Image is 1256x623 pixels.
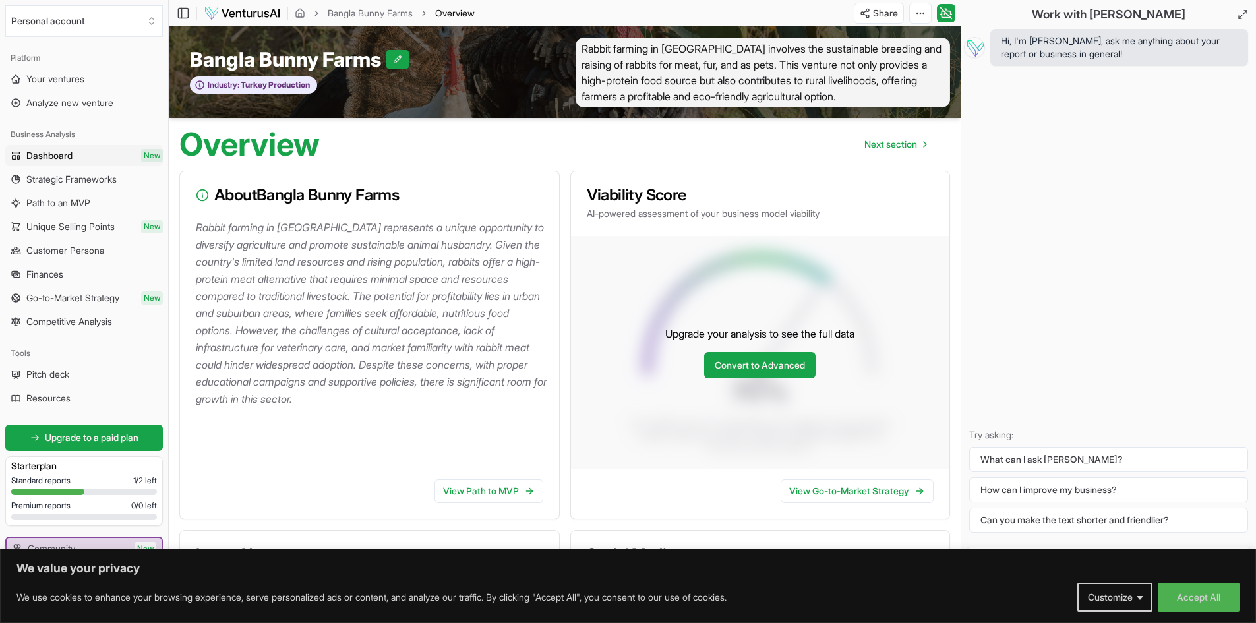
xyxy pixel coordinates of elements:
[704,352,816,378] a: Convert to Advanced
[5,124,163,145] div: Business Analysis
[295,7,475,20] nav: breadcrumb
[969,508,1248,533] button: Can you make the text shorter and friendlier?
[26,291,119,305] span: Go-to-Market Strategy
[5,92,163,113] a: Analyze new venture
[141,220,163,233] span: New
[26,173,117,186] span: Strategic Frameworks
[1077,583,1152,612] button: Customize
[1001,34,1238,61] span: Hi, I'm [PERSON_NAME], ask me anything about your report or business in general!
[11,475,71,486] span: Standard reports
[5,364,163,385] a: Pitch deck
[435,7,475,20] span: Overview
[26,220,115,233] span: Unique Selling Points
[864,138,917,151] span: Next section
[28,542,75,555] span: Community
[1032,5,1185,24] h2: Work with [PERSON_NAME]
[133,475,157,486] span: 1 / 2 left
[873,7,898,20] span: Share
[141,291,163,305] span: New
[854,131,937,158] a: Go to next page
[5,47,163,69] div: Platform
[1158,583,1240,612] button: Accept All
[576,38,951,107] span: Rabbit farming in [GEOGRAPHIC_DATA] involves the sustainable breeding and raising of rabbits for ...
[587,187,934,203] h3: Viability Score
[26,368,69,381] span: Pitch deck
[328,7,413,20] a: Bangla Bunny Farms
[5,343,163,364] div: Tools
[5,388,163,409] a: Resources
[964,37,985,58] img: Vera
[969,477,1248,502] button: How can I improve my business?
[11,460,157,473] h3: Starter plan
[5,287,163,309] a: Go-to-Market StrategyNew
[11,500,71,511] span: Premium reports
[5,311,163,332] a: Competitive Analysis
[5,193,163,214] a: Path to an MVP
[179,129,320,160] h1: Overview
[969,447,1248,472] button: What can I ask [PERSON_NAME]?
[26,96,113,109] span: Analyze new venture
[208,80,239,90] span: Industry:
[26,392,71,405] span: Resources
[5,425,163,451] a: Upgrade to a paid plan
[854,131,937,158] nav: pagination
[204,5,281,21] img: logo
[587,207,934,220] p: AI-powered assessment of your business model viability
[16,589,727,605] p: We use cookies to enhance your browsing experience, serve personalized ads or content, and analyz...
[45,431,138,444] span: Upgrade to a paid plan
[665,326,854,341] p: Upgrade your analysis to see the full data
[26,196,90,210] span: Path to an MVP
[5,264,163,285] a: Finances
[196,547,339,562] h3: Latest News
[196,187,543,203] h3: About Bangla Bunny Farms
[26,315,112,328] span: Competitive Analysis
[587,547,832,562] h3: Social Media
[141,149,163,162] span: New
[781,479,934,503] a: View Go-to-Market Strategy
[131,500,157,511] span: 0 / 0 left
[5,69,163,90] a: Your ventures
[190,47,386,71] span: Bangla Bunny Farms
[26,244,104,257] span: Customer Persona
[26,149,73,162] span: Dashboard
[5,216,163,237] a: Unique Selling PointsNew
[16,560,1240,576] p: We value your privacy
[239,80,310,90] span: Turkey Production
[5,5,163,37] button: Select an organization
[26,268,63,281] span: Finances
[5,169,163,190] a: Strategic Frameworks
[5,240,163,261] a: Customer Persona
[26,73,84,86] span: Your ventures
[5,145,163,166] a: DashboardNew
[7,538,162,559] a: CommunityNew
[135,542,156,555] span: New
[196,219,549,407] p: Rabbit farming in [GEOGRAPHIC_DATA] represents a unique opportunity to diversify agriculture and ...
[190,76,317,94] button: Industry:Turkey Production
[969,429,1248,442] p: Try asking:
[854,3,904,24] button: Share
[434,479,543,503] a: View Path to MVP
